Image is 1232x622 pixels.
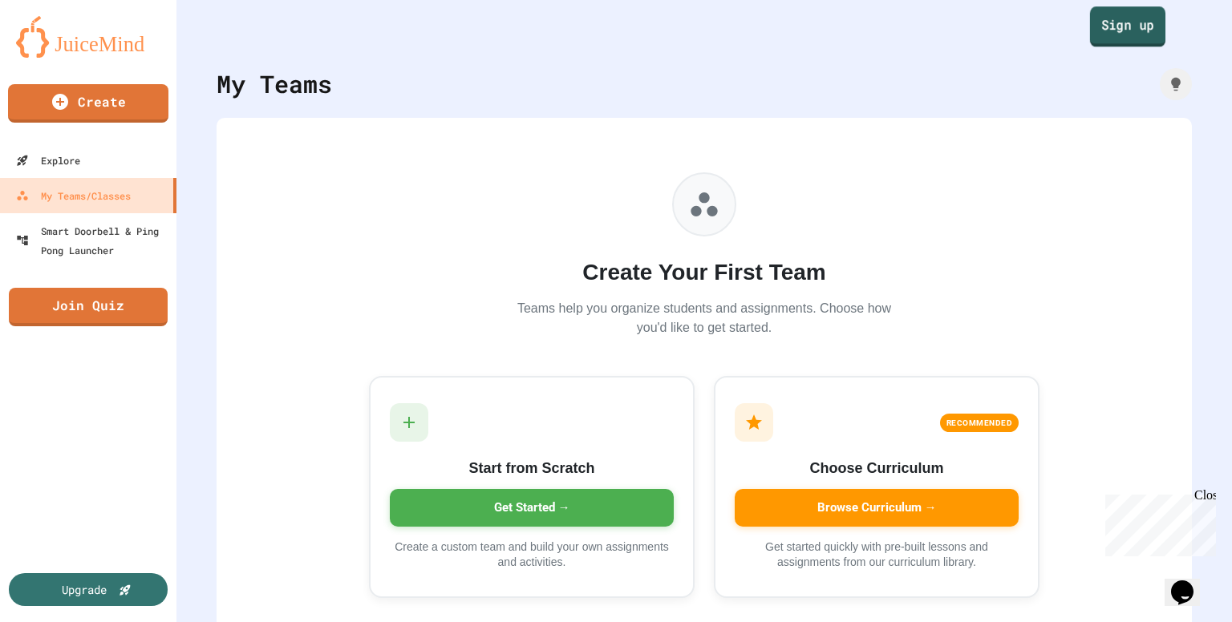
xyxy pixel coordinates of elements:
[940,414,1019,432] div: RECOMMENDED
[735,489,1019,527] div: Browse Curriculum →
[390,489,674,527] div: Get Started →
[6,6,111,102] div: Chat with us now!Close
[735,539,1019,571] p: Get started quickly with pre-built lessons and assignments from our curriculum library.
[1090,6,1165,46] a: Sign up
[512,299,897,337] p: Teams help you organize students and assignments. Choose how you'd like to get started.
[1099,488,1216,556] iframe: chat widget
[16,186,131,205] div: My Teams/Classes
[390,458,674,479] h3: Start from Scratch
[62,581,107,598] div: Upgrade
[16,221,170,260] div: Smart Doorbell & Ping Pong Launcher
[16,151,80,170] div: Explore
[1160,68,1192,100] div: How it works
[390,539,674,571] p: Create a custom team and build your own assignments and activities.
[217,66,332,102] div: My Teams
[9,288,168,326] a: Join Quiz
[735,458,1019,479] h3: Choose Curriculum
[8,84,168,123] a: Create
[16,16,160,58] img: logo-orange.svg
[1165,558,1216,606] iframe: chat widget
[512,256,897,289] h2: Create Your First Team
